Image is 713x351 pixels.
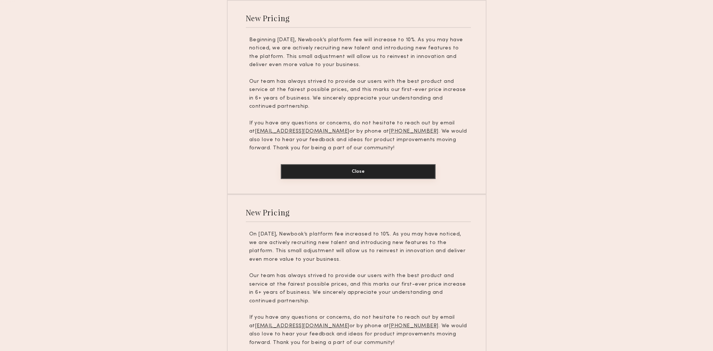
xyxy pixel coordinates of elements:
p: On [DATE], Newbook’s platform fee increased to 10%. As you may have noticed, we are actively recr... [249,230,468,264]
u: [PHONE_NUMBER] [389,324,439,328]
div: New Pricing [246,13,290,23]
u: [PHONE_NUMBER] [389,129,439,134]
u: [EMAIL_ADDRESS][DOMAIN_NAME] [255,129,349,134]
p: If you have any questions or concerns, do not hesitate to reach out by email at or by phone at . ... [249,313,468,347]
p: Our team has always strived to provide our users with the best product and service at the fairest... [249,272,468,305]
p: Beginning [DATE], Newbook’s platform fee will increase to 10%. As you may have noticed, we are ac... [249,36,468,69]
u: [EMAIL_ADDRESS][DOMAIN_NAME] [255,324,349,328]
button: Close [281,164,436,179]
p: If you have any questions or concerns, do not hesitate to reach out by email at or by phone at . ... [249,119,468,153]
div: New Pricing [246,207,290,217]
p: Our team has always strived to provide our users with the best product and service at the fairest... [249,78,468,111]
